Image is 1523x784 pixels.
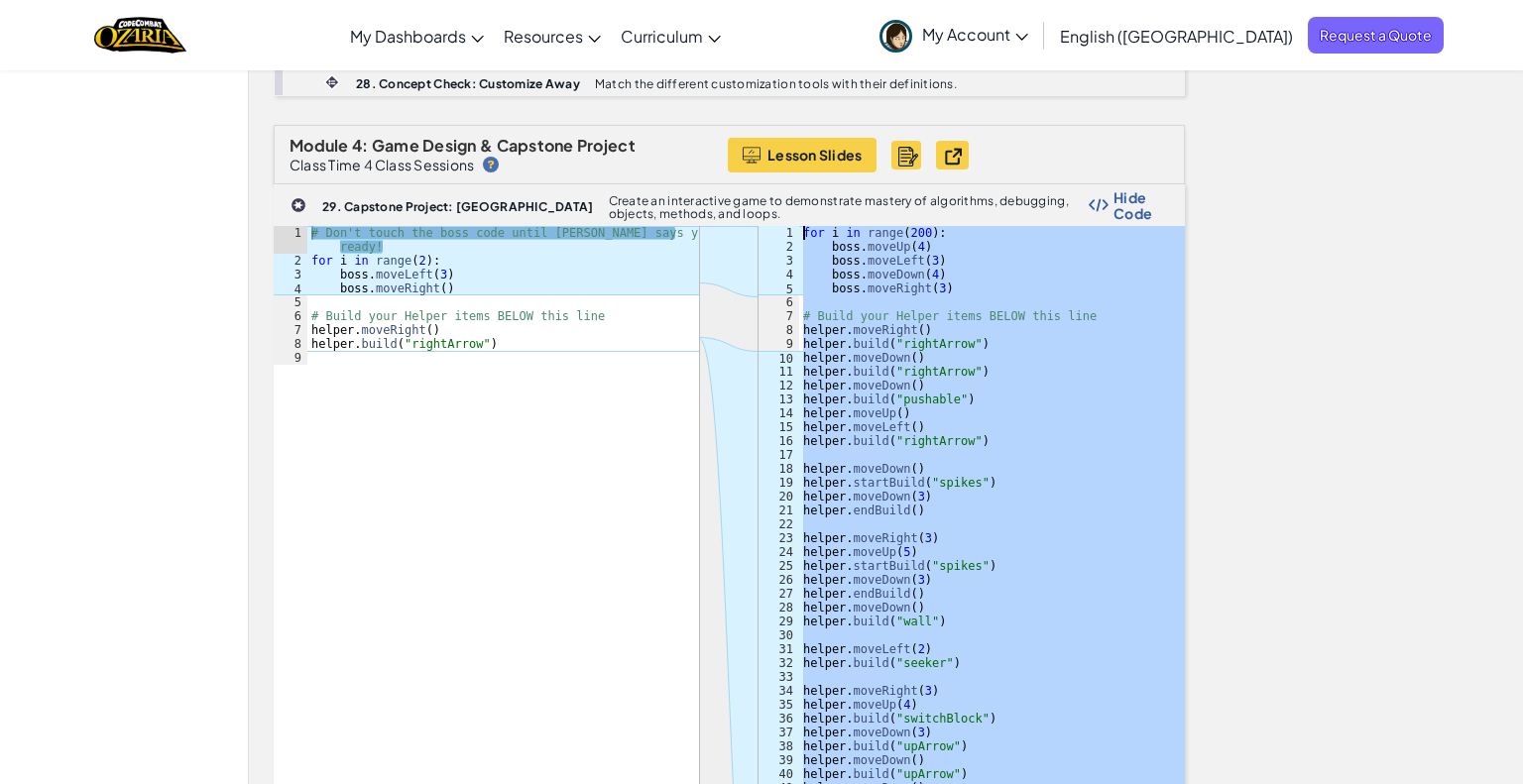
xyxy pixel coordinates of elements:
span: Curriculum [621,26,703,47]
div: 32 [759,656,799,670]
button: Lesson Slides [728,138,878,172]
div: 25 [759,559,799,573]
div: 21 [759,504,799,517]
div: 40 [759,767,799,781]
img: IconRubric.svg [898,147,918,167]
div: 27 [759,587,799,601]
div: 38 [759,739,799,753]
div: 37 [759,726,799,739]
div: 28 [759,601,799,615]
div: 16 [759,434,799,448]
div: 1 [759,226,799,240]
a: English ([GEOGRAPHIC_DATA]) [1050,9,1303,62]
div: 10 [759,351,799,365]
a: Ozaria by CodeCombat logo [94,15,186,56]
div: 7 [274,323,307,337]
div: 4 [759,268,799,281]
div: 36 [759,712,799,726]
a: Resources [494,9,611,62]
div: 12 [759,379,799,392]
img: IconHint.svg [483,157,499,172]
div: 24 [759,545,799,559]
span: English ([GEOGRAPHIC_DATA]) [1060,26,1293,47]
a: My Account [870,4,1038,66]
div: 2 [759,240,799,254]
b: 28. Concept Check: Customize Away [356,76,580,91]
div: 18 [759,462,799,476]
img: IconExemplarProject.svg [942,145,973,166]
div: 23 [759,531,799,545]
div: 34 [759,684,799,698]
span: Resources [504,26,583,47]
span: Game Design & Capstone Project [372,135,636,156]
div: 4 [274,281,307,295]
div: 22 [759,517,799,531]
img: IconCapstoneLevel.svg [291,197,306,213]
img: Home [94,15,186,56]
div: 11 [759,365,799,379]
div: 6 [759,295,799,309]
div: 39 [759,753,799,767]
a: 28. Concept Check: Customize Away Match the different customization tools with their definitions. [274,68,1185,96]
div: 1 [274,226,307,254]
a: Request a Quote [1308,17,1444,54]
span: Module [290,135,349,156]
a: Curriculum [611,9,731,62]
div: 20 [759,490,799,504]
div: 9 [274,351,307,365]
div: 3 [274,268,307,281]
img: Show Code Logo [1089,198,1109,212]
div: 6 [274,309,307,323]
div: 8 [274,337,307,351]
span: 4: [352,135,369,156]
div: 33 [759,670,799,684]
div: 5 [759,281,799,295]
div: 14 [759,406,799,420]
p: Create an interactive game to demonstrate mastery of algorithms, debugging, objects, methods, and... [609,194,1090,220]
p: Match the different customization tools with their definitions. [595,77,957,90]
div: 31 [759,642,799,656]
img: avatar [879,20,912,53]
div: 13 [759,392,799,406]
div: 35 [759,698,799,712]
div: 7 [759,309,799,323]
div: 9 [759,337,799,351]
a: My Dashboards [340,9,494,62]
div: 17 [759,448,799,462]
span: Lesson Slides [767,147,863,163]
div: 2 [274,254,307,268]
div: 3 [759,254,799,268]
div: 26 [759,573,799,587]
div: 19 [759,476,799,490]
div: 8 [759,323,799,337]
b: 29. Capstone Project: [GEOGRAPHIC_DATA] [322,199,594,214]
div: 15 [759,420,799,434]
img: IconInteractive.svg [323,73,341,91]
span: My Dashboards [350,26,466,47]
span: My Account [922,24,1028,45]
div: 5 [274,295,307,309]
div: 29 [759,615,799,628]
span: Hide Code [1113,189,1164,221]
p: Class Time 4 Class Sessions [290,157,474,172]
div: 30 [759,628,799,642]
